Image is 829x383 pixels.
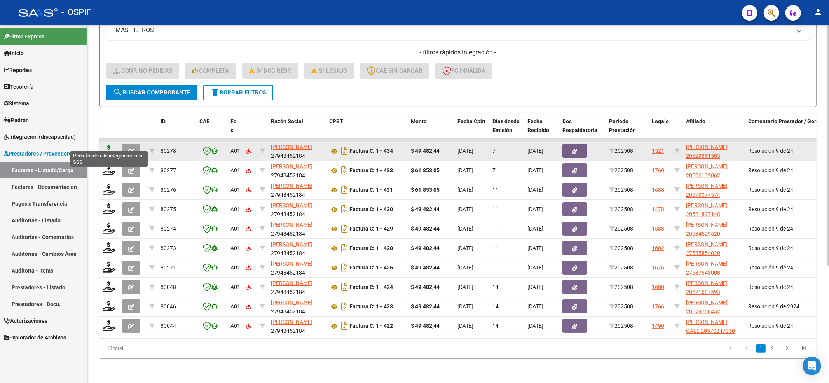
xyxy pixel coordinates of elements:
button: Conf. no pedidas [106,63,179,79]
span: 80275 [161,206,176,212]
span: Padrón [4,116,29,124]
span: Firma Express [4,32,44,41]
span: 202508 [609,323,633,329]
span: FC Inválida [442,67,485,74]
span: [DATE] [457,245,473,251]
i: Descargar documento [339,281,349,293]
span: Resolucion 9 de 24 [748,187,793,193]
div: 27948452184 [271,201,323,217]
span: 80044 [161,323,176,329]
span: Días desde Emisión [492,118,520,133]
span: Resolucion 9 de 24 [748,167,793,173]
span: [DATE] [457,206,473,212]
span: 11 [492,187,499,193]
div: 1676 [652,263,664,272]
span: [PERSON_NAME] [271,319,312,325]
span: [PERSON_NAME] [271,202,312,208]
span: 80048 [161,284,176,290]
span: Resolucion 9 de 24 [748,148,793,154]
span: [DATE] [457,148,473,154]
button: Completa [185,63,236,79]
strong: $ 49.482,44 [411,284,440,290]
datatable-header-cell: Monto [408,113,454,147]
span: [PERSON_NAME] 20579077574 [686,183,728,198]
span: [DATE] [527,226,543,232]
span: Completa [192,67,229,74]
span: S/ Doc Resp. [249,67,292,74]
span: Razón Social [271,118,303,124]
i: Descargar documento [339,261,349,274]
span: [PERSON_NAME] [271,261,312,267]
mat-icon: person [813,7,823,17]
span: Borrar Filtros [210,89,266,96]
a: 1 [756,344,766,353]
span: [PERSON_NAME] [271,183,312,189]
strong: Factura C: 1 - 434 [349,148,393,154]
span: [PERSON_NAME] [271,163,312,170]
span: Resolución 9 de 24 [748,264,793,271]
span: Resolucion 9 de 24 [748,226,793,232]
span: [PERSON_NAME] 20506132062 [686,163,728,178]
span: A01 [230,206,240,212]
div: 1521 [652,147,664,156]
i: Descargar documento [339,164,349,177]
span: [DATE] [527,284,543,290]
button: Buscar Comprobante [106,85,197,100]
span: [DATE] [527,303,543,310]
strong: Factura C: 1 - 424 [349,284,393,290]
span: [PERSON_NAME] 20521687593 [686,280,728,295]
strong: $ 49.482,44 [411,206,440,212]
span: 11 [492,264,499,271]
span: 202508 [609,226,633,232]
datatable-header-cell: Razón Social [268,113,326,147]
span: [DATE] [527,323,543,329]
strong: Factura C: 1 - 431 [349,187,393,193]
div: 27948452184 [271,259,323,276]
span: [PERSON_NAME] GAEL 20570847350 [686,319,735,334]
datatable-header-cell: Período Prestación [606,113,649,147]
span: [DATE] [527,148,543,154]
span: Fc. x [230,118,238,133]
span: 80046 [161,303,176,310]
i: Descargar documento [339,300,349,313]
span: 80274 [161,226,176,232]
span: 80276 [161,187,176,193]
span: [PERSON_NAME] [271,299,312,306]
span: Sistema [4,99,29,108]
span: 202508 [609,206,633,212]
strong: $ 61.853,05 [411,167,440,173]
div: Open Intercom Messenger [803,357,821,375]
a: go to previous page [739,344,754,353]
datatable-header-cell: Días desde Emisión [489,113,524,147]
datatable-header-cell: Fc. x [227,113,243,147]
div: 27948452184 [271,240,323,256]
strong: $ 49.482,44 [411,303,440,310]
div: 1680 [652,283,664,292]
span: Afiliado [686,118,705,124]
button: Borrar Filtros [203,85,273,100]
mat-expansion-panel-header: MAS FILTROS [106,21,810,40]
span: 202508 [609,167,633,173]
datatable-header-cell: CAE [196,113,227,147]
button: S/ legajo [304,63,354,79]
div: 13 total [99,339,241,358]
span: CAE SIN CARGAR [367,67,422,74]
a: go to next page [780,344,794,353]
span: Legajo [652,118,669,124]
span: 11 [492,226,499,232]
span: S/ legajo [311,67,347,74]
button: FC Inválida [435,63,492,79]
strong: Factura C: 1 - 429 [349,226,393,232]
span: [PERSON_NAME] [271,222,312,228]
a: go to last page [797,344,812,353]
span: A01 [230,187,240,193]
span: Tesorería [4,82,34,91]
span: 7 [492,148,496,154]
span: A01 [230,245,240,251]
div: 1478 [652,205,664,214]
strong: Factura C: 1 - 422 [349,323,393,329]
span: Inicio [4,49,24,58]
div: 27948452184 [271,318,323,334]
span: [PERSON_NAME] 27535854020 [686,241,728,256]
span: 202508 [609,245,633,251]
